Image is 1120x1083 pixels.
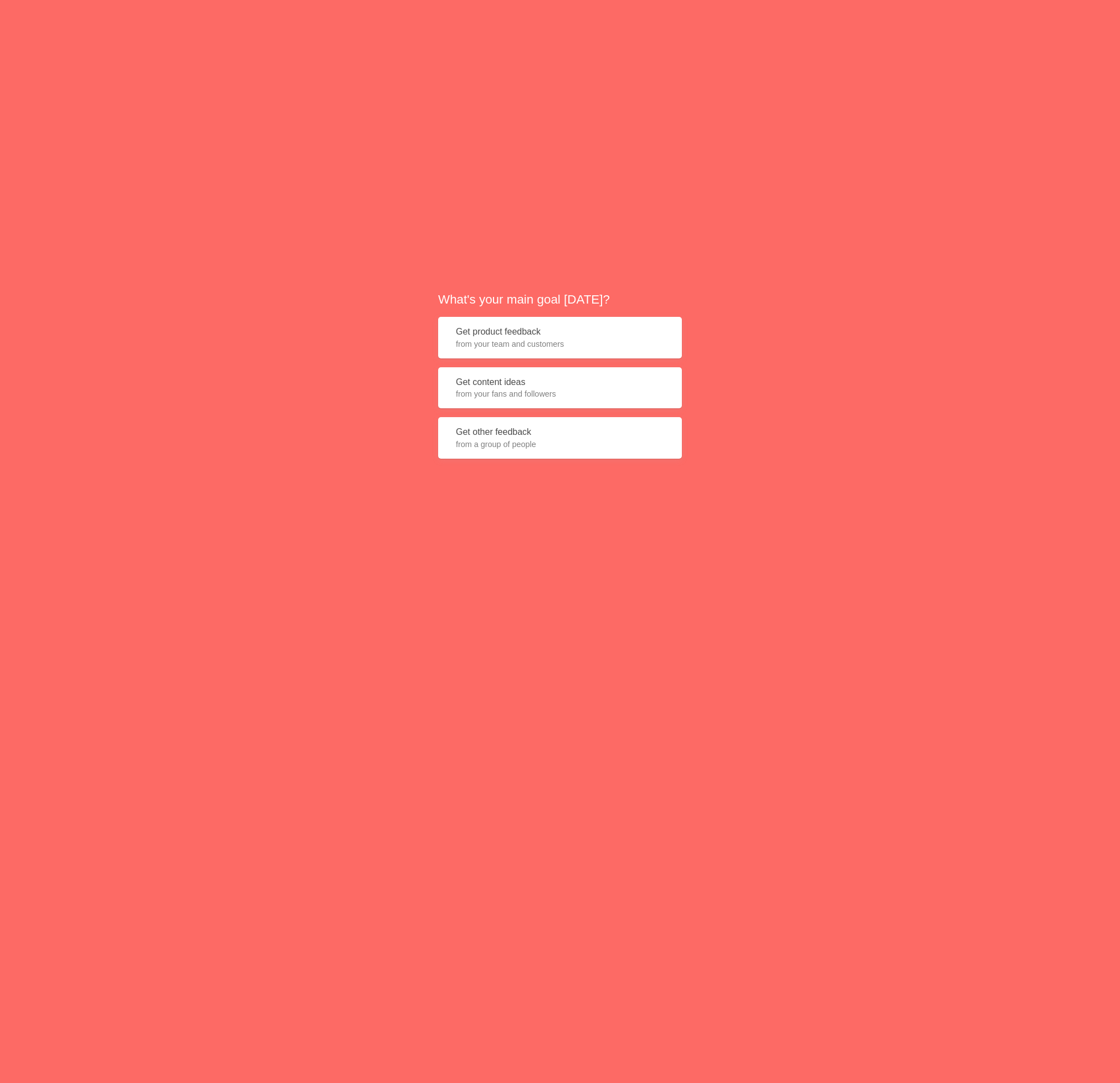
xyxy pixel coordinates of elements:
span: from your fans and followers [456,388,664,399]
button: Get content ideasfrom your fans and followers [438,367,682,409]
span: from your team and customers [456,338,664,350]
h2: What's your main goal [DATE]? [438,291,682,308]
button: Get product feedbackfrom your team and customers [438,317,682,358]
span: from a group of people [456,439,664,450]
button: Get other feedbackfrom a group of people [438,417,682,459]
